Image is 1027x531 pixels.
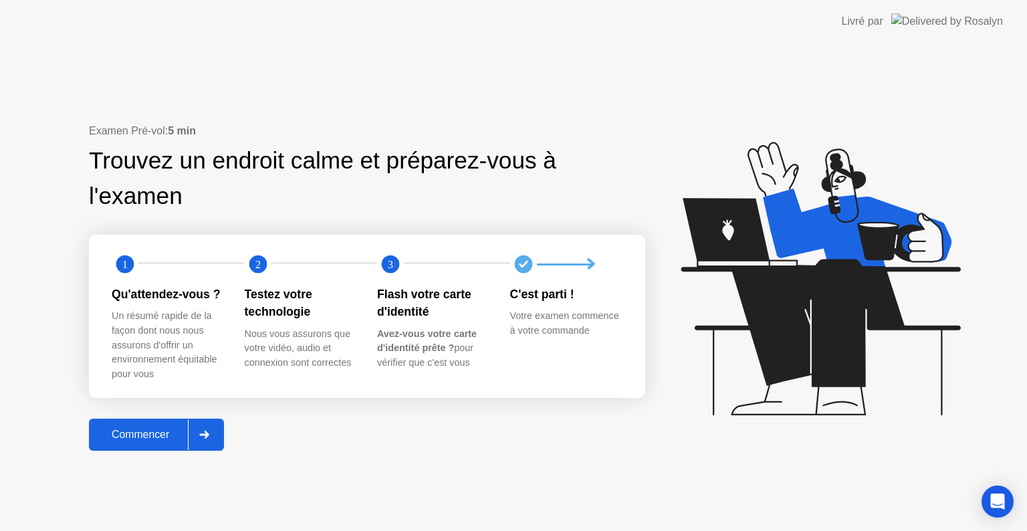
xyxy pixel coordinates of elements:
[255,258,260,271] text: 2
[982,486,1014,518] div: Open Intercom Messenger
[245,286,356,321] div: Testez votre technologie
[89,123,645,139] div: Examen Pré-vol:
[112,286,223,303] div: Qu'attendez-vous ?
[89,143,560,214] div: Trouvez un endroit calme et préparez-vous à l'examen
[891,13,1003,29] img: Delivered by Rosalyn
[377,327,489,370] div: pour vérifier que c'est vous
[377,328,477,354] b: Avez-vous votre carte d'identité prête ?
[93,429,188,441] div: Commencer
[168,125,196,136] b: 5 min
[842,13,883,29] div: Livré par
[89,419,224,451] button: Commencer
[510,309,622,338] div: Votre examen commence à votre commande
[112,309,223,381] div: Un résumé rapide de la façon dont nous nous assurons d'offrir un environnement équitable pour vous
[388,258,393,271] text: 3
[377,286,489,321] div: Flash votre carte d'identité
[245,327,356,370] div: Nous vous assurons que votre vidéo, audio et connexion sont correctes
[122,258,128,271] text: 1
[510,286,622,303] div: C'est parti !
